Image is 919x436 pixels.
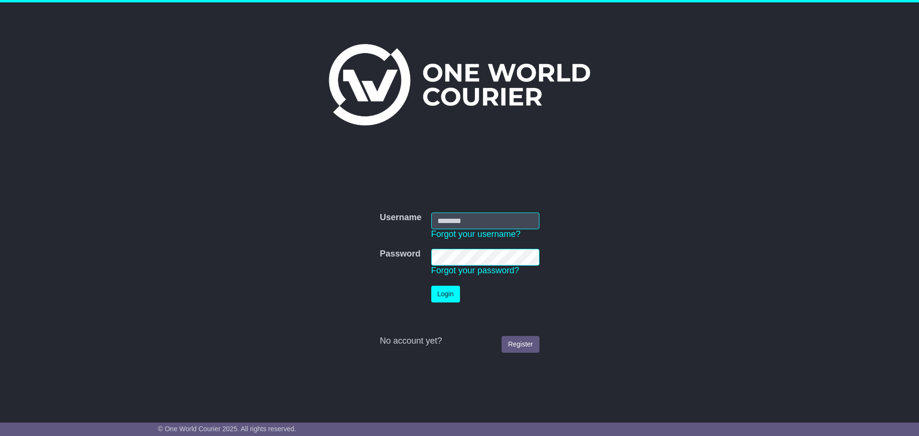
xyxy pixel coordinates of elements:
a: Forgot your username? [431,229,521,239]
span: © One World Courier 2025. All rights reserved. [158,425,296,433]
button: Login [431,286,460,302]
div: No account yet? [380,336,539,347]
label: Username [380,212,421,223]
a: Register [502,336,539,353]
img: One World [329,44,590,125]
label: Password [380,249,420,259]
a: Forgot your password? [431,266,519,275]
